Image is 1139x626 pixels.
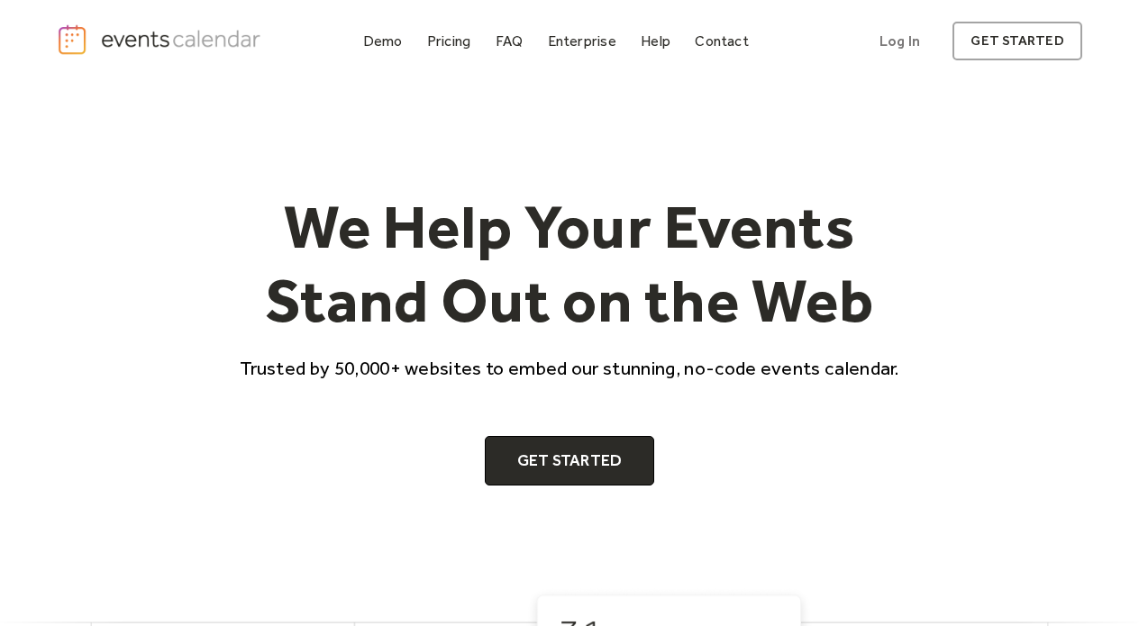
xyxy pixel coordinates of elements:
a: Log In [861,22,938,60]
a: Pricing [420,29,478,53]
a: Demo [356,29,410,53]
div: Pricing [427,36,471,46]
div: FAQ [496,36,524,46]
div: Demo [363,36,403,46]
a: FAQ [488,29,531,53]
div: Contact [695,36,749,46]
div: Enterprise [548,36,616,46]
div: Help [641,36,670,46]
a: Contact [688,29,756,53]
a: Get Started [485,436,655,486]
a: Enterprise [541,29,624,53]
p: Trusted by 50,000+ websites to embed our stunning, no-code events calendar. [223,355,916,381]
a: get started [952,22,1081,60]
a: Help [633,29,678,53]
h1: We Help Your Events Stand Out on the Web [223,190,916,337]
